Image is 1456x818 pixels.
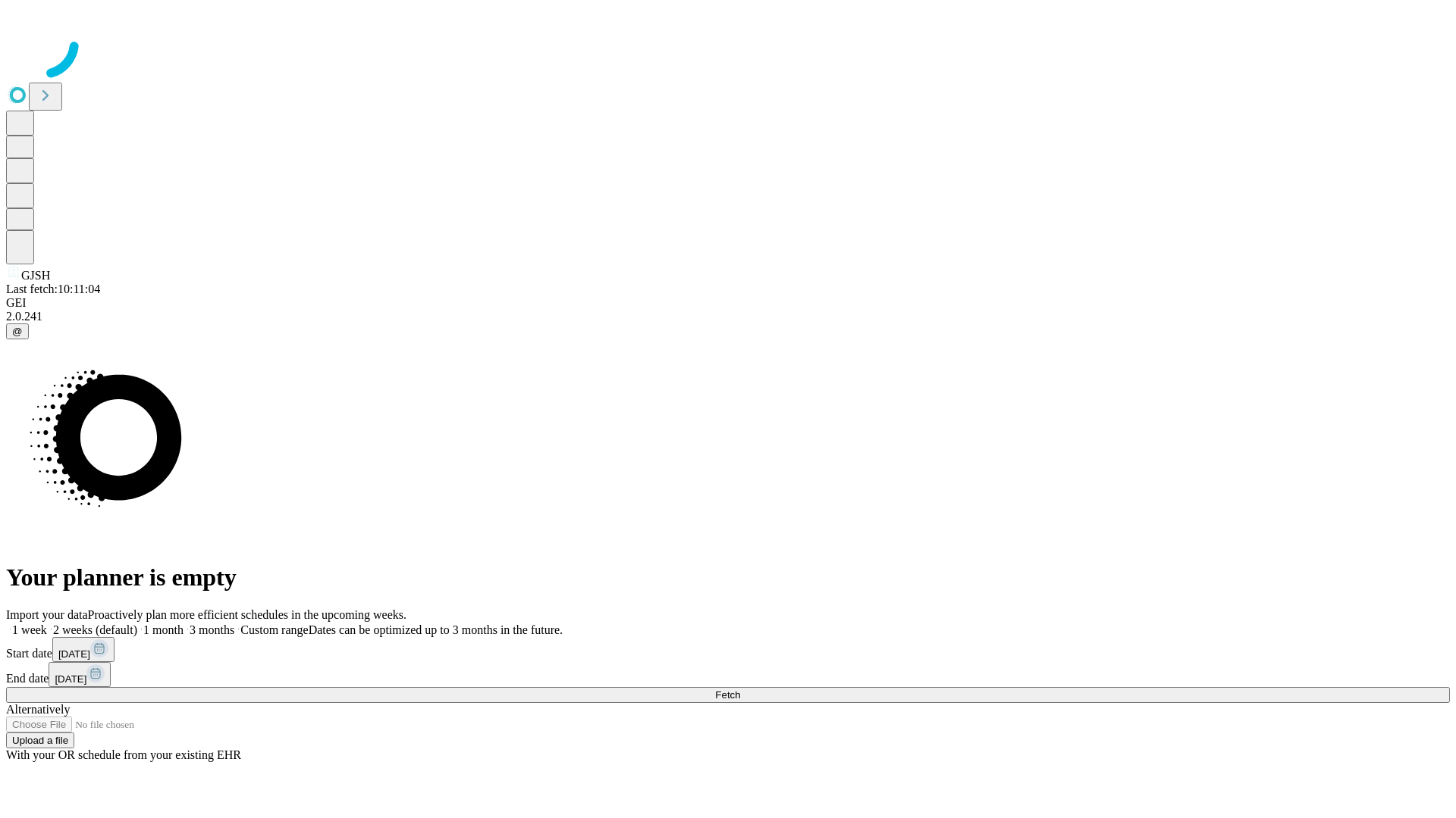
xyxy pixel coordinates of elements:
[6,310,1450,323] div: 2.0.241
[6,748,241,761] span: With your OR schedule from your existing EHR
[6,283,100,295] span: Last fetch: 10:11:04
[6,608,88,621] span: Import your data
[49,662,111,687] button: [DATE]
[6,662,1450,687] div: End date
[12,623,47,636] span: 1 week
[55,673,86,685] span: [DATE]
[6,637,1450,662] div: Start date
[6,564,1450,592] h1: Your planner is empty
[309,623,563,636] span: Dates can be optimized up to 3 months in the future.
[6,703,70,716] span: Alternatively
[715,689,740,701] span: Fetch
[240,623,308,636] span: Custom range
[143,623,184,636] span: 1 month
[6,323,29,339] button: @
[21,269,50,282] span: GJSH
[6,296,1450,310] div: GEI
[58,648,90,660] span: [DATE]
[6,687,1450,703] button: Fetch
[6,732,74,748] button: Upload a file
[52,637,115,662] button: [DATE]
[190,623,234,636] span: 3 months
[53,623,137,636] span: 2 weeks (default)
[88,608,406,621] span: Proactively plan more efficient schedules in the upcoming weeks.
[12,326,23,337] span: @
